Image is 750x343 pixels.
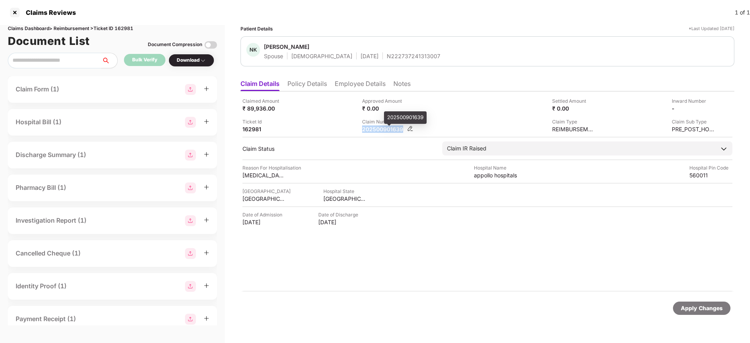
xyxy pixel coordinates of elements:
[101,57,117,64] span: search
[552,125,595,133] div: REIMBURSEMENT
[387,52,440,60] div: N222737241313007
[242,105,285,112] div: ₹ 89,936.00
[242,125,285,133] div: 162981
[8,25,217,32] div: Claims Dashboard > Reimbursement > Ticket ID 162981
[240,25,273,32] div: Patient Details
[8,32,90,50] h1: Document List
[246,43,260,57] div: NK
[242,188,291,195] div: [GEOGRAPHIC_DATA]
[242,211,285,218] div: Date of Admission
[204,86,209,91] span: plus
[185,182,196,193] img: svg+xml;base64,PHN2ZyBpZD0iR3JvdXBfMjg4MTMiIGRhdGEtbmFtZT0iR3JvdXAgMjg4MTMiIHhtbG5zPSJodHRwOi8vd3...
[393,80,411,91] li: Notes
[361,52,379,60] div: [DATE]
[242,97,285,105] div: Claimed Amount
[672,105,715,112] div: -
[291,52,352,60] div: [DEMOGRAPHIC_DATA]
[242,145,434,152] div: Claim Status
[242,164,301,171] div: Reason For Hospitalisation
[689,164,732,171] div: Hospital Pin Code
[240,80,280,91] li: Claim Details
[21,9,76,16] div: Claims Reviews
[205,39,217,51] img: svg+xml;base64,PHN2ZyBpZD0iVG9nZ2xlLTMyeDMyIiB4bWxucz0iaHR0cDovL3d3dy53My5vcmcvMjAwMC9zdmciIHdpZH...
[318,211,361,218] div: Date of Discharge
[101,53,118,68] button: search
[362,118,413,125] div: Claim Number
[16,314,76,324] div: Payment Receipt (1)
[552,105,595,112] div: ₹ 0.00
[242,218,285,226] div: [DATE]
[362,97,405,105] div: Approved Amount
[185,150,196,161] img: svg+xml;base64,PHN2ZyBpZD0iR3JvdXBfMjg4MTMiIGRhdGEtbmFtZT0iR3JvdXAgMjg4MTMiIHhtbG5zPSJodHRwOi8vd3...
[384,111,427,124] div: 202500901639
[16,183,66,193] div: Pharmacy Bill (1)
[204,152,209,157] span: plus
[16,84,59,94] div: Claim Form (1)
[323,188,366,195] div: Hospital State
[185,281,196,292] img: svg+xml;base64,PHN2ZyBpZD0iR3JvdXBfMjg4MTMiIGRhdGEtbmFtZT0iR3JvdXAgMjg4MTMiIHhtbG5zPSJodHRwOi8vd3...
[552,118,595,125] div: Claim Type
[323,195,366,202] div: [GEOGRAPHIC_DATA]
[335,80,386,91] li: Employee Details
[264,52,283,60] div: Spouse
[132,56,157,64] div: Bulk Verify
[362,125,405,133] div: 202500901639
[672,125,715,133] div: PRE_POST_HOSPITALIZATION_REIMBURSEMENT
[185,215,196,226] img: svg+xml;base64,PHN2ZyBpZD0iR3JvdXBfMjg4MTMiIGRhdGEtbmFtZT0iR3JvdXAgMjg4MTMiIHhtbG5zPSJodHRwOi8vd3...
[242,171,285,179] div: [MEDICAL_DATA]
[16,150,86,160] div: Discharge Summary (1)
[447,144,486,153] div: Claim IR Raised
[362,105,405,112] div: ₹ 0.00
[552,97,595,105] div: Settled Amount
[689,171,732,179] div: 560011
[16,281,66,291] div: Identity Proof (1)
[185,84,196,95] img: svg+xml;base64,PHN2ZyBpZD0iR3JvdXBfMjg4MTMiIGRhdGEtbmFtZT0iR3JvdXAgMjg4MTMiIHhtbG5zPSJodHRwOi8vd3...
[264,43,309,50] div: [PERSON_NAME]
[16,117,61,127] div: Hospital Bill (1)
[287,80,327,91] li: Policy Details
[204,184,209,190] span: plus
[689,25,734,32] div: *Last Updated [DATE]
[204,119,209,124] span: plus
[735,8,750,17] div: 1 of 1
[242,118,285,125] div: Ticket Id
[407,125,413,132] img: svg+xml;base64,PHN2ZyBpZD0iRWRpdC0zMngzMiIgeG1sbnM9Imh0dHA6Ly93d3cudzMub3JnLzIwMDAvc3ZnIiB3aWR0aD...
[204,283,209,288] span: plus
[148,41,202,48] div: Document Compression
[177,57,206,64] div: Download
[16,248,81,258] div: Cancelled Cheque (1)
[204,217,209,223] span: plus
[242,195,285,202] div: [GEOGRAPHIC_DATA]
[185,314,196,325] img: svg+xml;base64,PHN2ZyBpZD0iR3JvdXBfMjg4MTMiIGRhdGEtbmFtZT0iR3JvdXAgMjg4MTMiIHhtbG5zPSJodHRwOi8vd3...
[185,248,196,259] img: svg+xml;base64,PHN2ZyBpZD0iR3JvdXBfMjg4MTMiIGRhdGEtbmFtZT0iR3JvdXAgMjg4MTMiIHhtbG5zPSJodHRwOi8vd3...
[204,250,209,255] span: plus
[474,164,517,171] div: Hospital Name
[185,117,196,128] img: svg+xml;base64,PHN2ZyBpZD0iR3JvdXBfMjg4MTMiIGRhdGEtbmFtZT0iR3JvdXAgMjg4MTMiIHhtbG5zPSJodHRwOi8vd3...
[16,216,86,225] div: Investigation Report (1)
[474,171,517,179] div: appollo hospitals
[672,97,715,105] div: Inward Number
[681,304,723,313] div: Apply Changes
[318,218,361,226] div: [DATE]
[672,118,715,125] div: Claim Sub Type
[204,316,209,321] span: plus
[720,145,728,153] img: downArrowIcon
[200,57,206,64] img: svg+xml;base64,PHN2ZyBpZD0iRHJvcGRvd24tMzJ4MzIiIHhtbG5zPSJodHRwOi8vd3d3LnczLm9yZy8yMDAwL3N2ZyIgd2...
